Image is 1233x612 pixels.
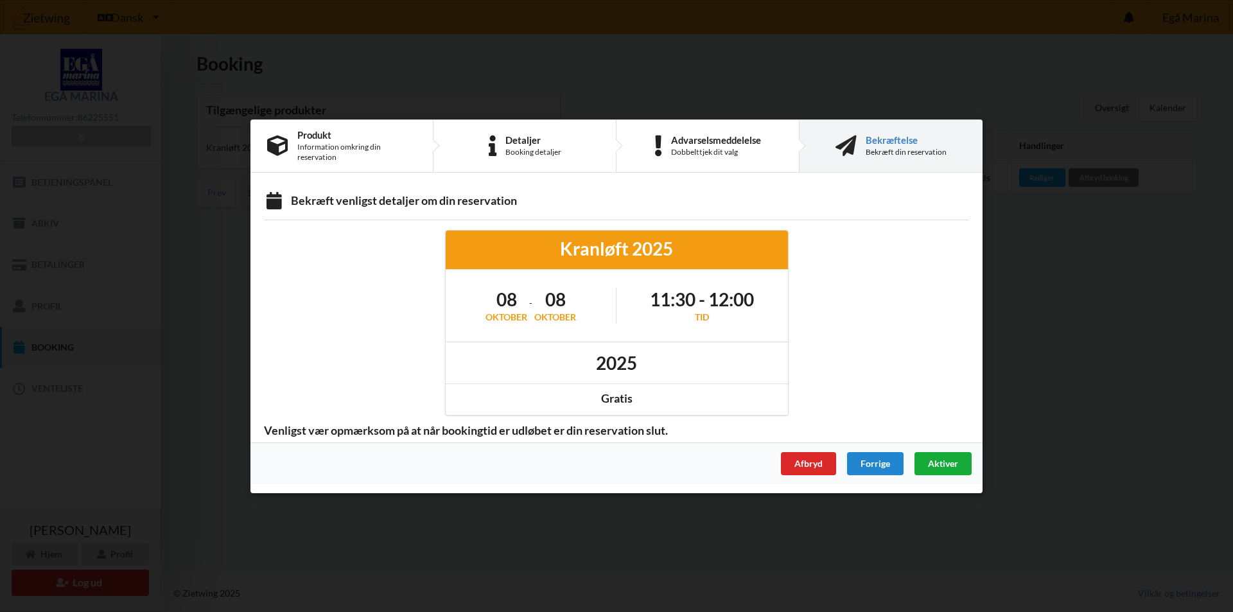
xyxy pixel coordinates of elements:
h1: 08 [534,288,576,311]
span: Venligst vær opmærksom på at når bookingtid er udløbet er din reservation slut. [255,423,677,437]
div: Booking detaljer [505,146,561,157]
h1: 11:30 - 12:00 [650,288,754,311]
span: Aktiver [928,457,958,468]
div: Kranløft 2025 [455,237,779,260]
div: Produkt [297,129,416,139]
h1: 2025 [596,351,637,374]
div: Bekræft din reservation [866,146,947,157]
div: Advarselsmeddelelse [671,134,761,144]
h1: 08 [485,288,527,311]
div: Information omkring din reservation [297,141,416,162]
div: Detaljer [505,134,561,144]
span: - [529,297,532,308]
div: Dobbelttjek dit valg [671,146,761,157]
div: Tid [650,311,754,324]
div: Afbryd [781,451,836,475]
div: Gratis [455,391,779,406]
div: Bekræftelse [866,134,947,144]
div: Forrige [847,451,904,475]
div: oktober [534,311,576,324]
div: Bekræft venligst detaljer om din reservation [264,193,969,211]
div: oktober [485,311,527,324]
